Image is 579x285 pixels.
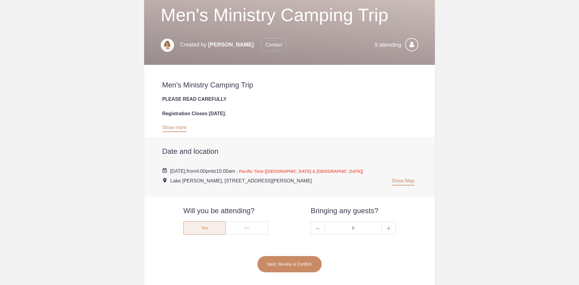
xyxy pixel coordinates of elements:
div: Yes [183,221,226,235]
h2: Men's Ministry Camping Trip [162,81,417,90]
div: No [226,221,268,235]
img: Copy of untitled %286.125 x 9.25 in%29 %281%29 [161,39,174,52]
img: Event location [163,178,166,183]
h2: Date and location [162,147,417,156]
span: - Pacific Time ([GEOGRAPHIC_DATA] & [GEOGRAPHIC_DATA]) [236,169,363,174]
strong: Registration Closes [DATE]. [162,111,226,116]
img: Minus gray [316,228,319,229]
h1: Men's Ministry Camping Trip [161,4,419,26]
a: Show more [162,125,187,132]
p: 9 attending [375,38,401,52]
img: Plus gray [387,226,391,230]
h2: Bringing any guests? [311,206,396,215]
img: Cal purple [162,168,167,173]
span: 4:00pm [196,169,212,174]
a: Show Map [392,178,415,185]
span: Lake [PERSON_NAME], [STREET_ADDRESS][PERSON_NAME] [170,178,312,183]
span: from to [170,169,363,174]
p: Created by [180,38,286,51]
strong: PLEASE READ CAREFULLY [162,97,227,102]
span: [PERSON_NAME] [208,42,254,48]
span: Contact [261,38,286,51]
button: Next: Review & Confirm [257,256,322,273]
span: [DATE], [170,169,187,174]
h2: Will you be attending? [183,206,289,215]
span: 10:00am [216,169,235,174]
